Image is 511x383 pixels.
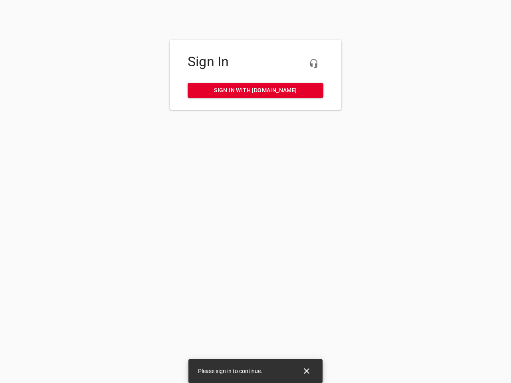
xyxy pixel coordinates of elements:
[304,54,323,73] button: Live Chat
[188,54,323,70] h4: Sign In
[198,368,262,374] span: Please sign in to continue.
[297,361,316,381] button: Close
[188,83,323,98] a: Sign in with [DOMAIN_NAME]
[194,85,317,95] span: Sign in with [DOMAIN_NAME]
